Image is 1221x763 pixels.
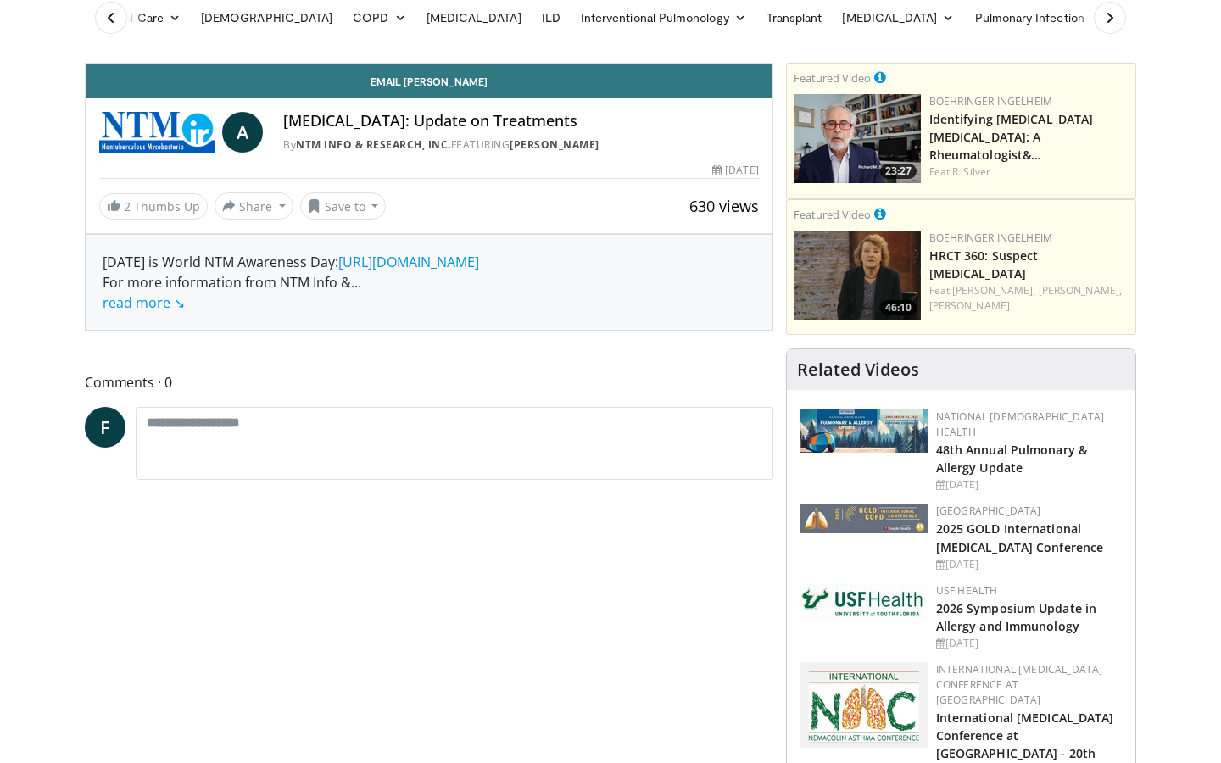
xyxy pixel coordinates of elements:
img: 9485e4e4-7c5e-4f02-b036-ba13241ea18b.png.150x105_q85_autocrop_double_scale_upscale_version-0.2.png [800,662,928,748]
a: [PERSON_NAME] [929,298,1010,313]
button: Share [215,192,293,220]
a: [MEDICAL_DATA] [416,1,532,35]
a: F [85,407,125,448]
a: [DEMOGRAPHIC_DATA] [191,1,343,35]
a: 2 Thumbs Up [99,193,208,220]
a: COPD [343,1,415,35]
a: Interventional Pulmonology [571,1,756,35]
a: A [222,112,263,153]
a: National [DEMOGRAPHIC_DATA] Health [936,409,1105,439]
a: 2026 Symposium Update in Allergy and Immunology [936,600,1096,634]
h4: Related Videos [797,359,919,380]
div: Feat. [929,164,1129,180]
a: R. Silver [952,164,990,179]
a: read more ↘ [103,293,185,312]
span: 23:27 [880,164,917,179]
button: Save to [300,192,387,220]
div: [DATE] [712,163,758,178]
a: Pulmonary Infection [965,1,1112,35]
a: [MEDICAL_DATA] [832,1,964,35]
img: b90f5d12-84c1-472e-b843-5cad6c7ef911.jpg.150x105_q85_autocrop_double_scale_upscale_version-0.2.jpg [800,409,928,453]
a: Transplant [756,1,833,35]
a: NTM Info & Research, Inc. [296,137,451,152]
a: [GEOGRAPHIC_DATA] [936,504,1041,518]
a: International [MEDICAL_DATA] Conference at [GEOGRAPHIC_DATA] [936,662,1103,707]
span: 46:10 [880,300,917,315]
span: Comments 0 [85,371,773,393]
a: USF Health [936,583,998,598]
a: [PERSON_NAME], [1039,283,1122,298]
a: [PERSON_NAME] [510,137,599,152]
div: [DATE] [936,636,1122,651]
img: 29f03053-4637-48fc-b8d3-cde88653f0ec.jpeg.150x105_q85_autocrop_double_scale_upscale_version-0.2.jpg [800,504,928,533]
a: 23:27 [794,94,921,183]
img: 6ba8804a-8538-4002-95e7-a8f8012d4a11.png.150x105_q85_autocrop_double_scale_upscale_version-0.2.jpg [800,583,928,621]
a: Boehringer Ingelheim [929,94,1052,109]
div: [DATE] [936,477,1122,493]
a: Identifying [MEDICAL_DATA] [MEDICAL_DATA]: A Rheumatologist&… [929,111,1094,163]
a: HRCT 360: Suspect [MEDICAL_DATA] [929,248,1039,281]
a: Email [PERSON_NAME] [86,64,772,98]
a: [URL][DOMAIN_NAME] [338,253,479,271]
span: 630 views [689,196,759,216]
img: dcc7dc38-d620-4042-88f3-56bf6082e623.png.150x105_q85_crop-smart_upscale.png [794,94,921,183]
img: NTM Info & Research, Inc. [99,112,215,153]
span: 2 [124,198,131,214]
small: Featured Video [794,207,871,222]
div: Feat. [929,283,1129,314]
a: [PERSON_NAME], [952,283,1035,298]
a: ILD [532,1,571,35]
h4: [MEDICAL_DATA]: Update on Treatments [283,112,759,131]
div: [DATE] is World NTM Awareness Day: For more information from NTM Info & [103,252,755,313]
a: 2025 GOLD International [MEDICAL_DATA] Conference [936,521,1104,554]
div: [DATE] [936,557,1122,572]
a: 46:10 [794,231,921,320]
a: 48th Annual Pulmonary & Allergy Update [936,442,1087,476]
a: Boehringer Ingelheim [929,231,1052,245]
img: 8340d56b-4f12-40ce-8f6a-f3da72802623.png.150x105_q85_crop-smart_upscale.png [794,231,921,320]
div: By FEATURING [283,137,759,153]
small: Featured Video [794,70,871,86]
